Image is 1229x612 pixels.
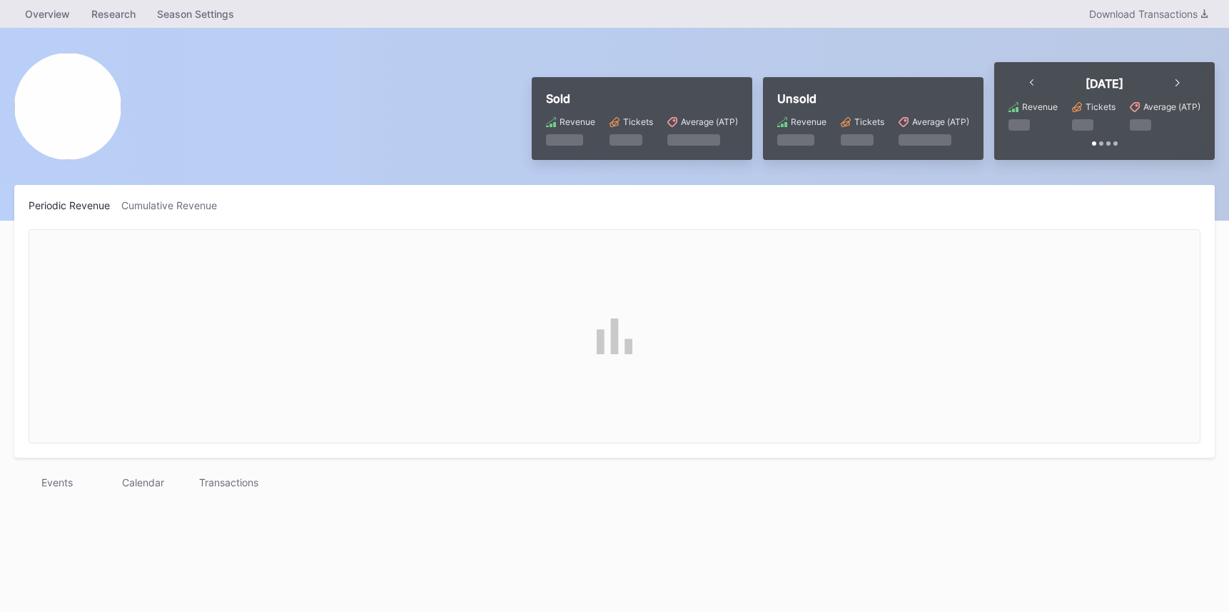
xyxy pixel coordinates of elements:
[146,4,245,24] a: Season Settings
[546,91,738,106] div: Sold
[1022,101,1058,112] div: Revenue
[81,4,146,24] a: Research
[560,116,595,127] div: Revenue
[791,116,826,127] div: Revenue
[1082,4,1215,24] button: Download Transactions
[1089,8,1208,20] div: Download Transactions
[681,116,738,127] div: Average (ATP)
[29,199,121,211] div: Periodic Revenue
[1086,101,1116,112] div: Tickets
[14,4,81,24] a: Overview
[14,472,100,493] div: Events
[623,116,653,127] div: Tickets
[100,472,186,493] div: Calendar
[854,116,884,127] div: Tickets
[186,472,271,493] div: Transactions
[912,116,969,127] div: Average (ATP)
[1086,76,1123,91] div: [DATE]
[1143,101,1200,112] div: Average (ATP)
[121,199,228,211] div: Cumulative Revenue
[777,91,969,106] div: Unsold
